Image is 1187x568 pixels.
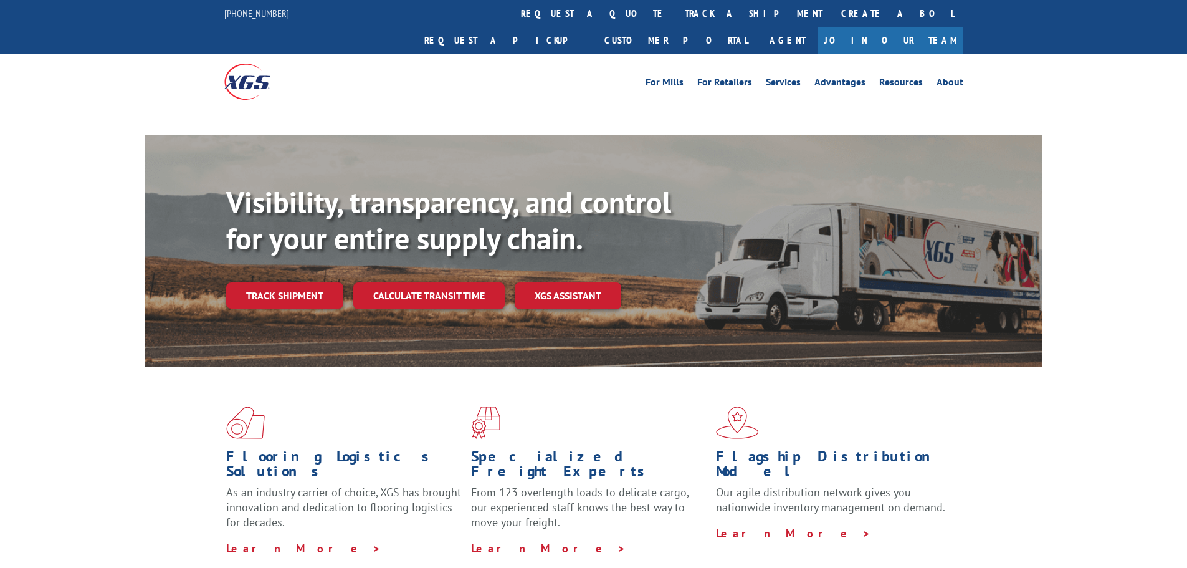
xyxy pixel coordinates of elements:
[716,407,759,439] img: xgs-icon-flagship-distribution-model-red
[818,27,963,54] a: Join Our Team
[716,526,871,541] a: Learn More >
[937,77,963,91] a: About
[697,77,752,91] a: For Retailers
[226,183,671,258] b: Visibility, transparency, and control for your entire supply chain.
[716,449,951,485] h1: Flagship Distribution Model
[646,77,684,91] a: For Mills
[757,27,818,54] a: Agent
[471,407,500,439] img: xgs-icon-focused-on-flooring-red
[515,282,621,309] a: XGS ASSISTANT
[224,7,289,19] a: [PHONE_NUMBER]
[471,449,707,485] h1: Specialized Freight Experts
[353,282,505,309] a: Calculate transit time
[471,541,626,556] a: Learn More >
[226,282,343,309] a: Track shipment
[415,27,595,54] a: Request a pickup
[471,485,707,541] p: From 123 overlength loads to delicate cargo, our experienced staff knows the best way to move you...
[766,77,801,91] a: Services
[226,541,381,556] a: Learn More >
[879,77,923,91] a: Resources
[226,485,461,529] span: As an industry carrier of choice, XGS has brought innovation and dedication to flooring logistics...
[226,449,462,485] h1: Flooring Logistics Solutions
[814,77,865,91] a: Advantages
[716,485,945,514] span: Our agile distribution network gives you nationwide inventory management on demand.
[226,407,265,439] img: xgs-icon-total-supply-chain-intelligence-red
[595,27,757,54] a: Customer Portal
